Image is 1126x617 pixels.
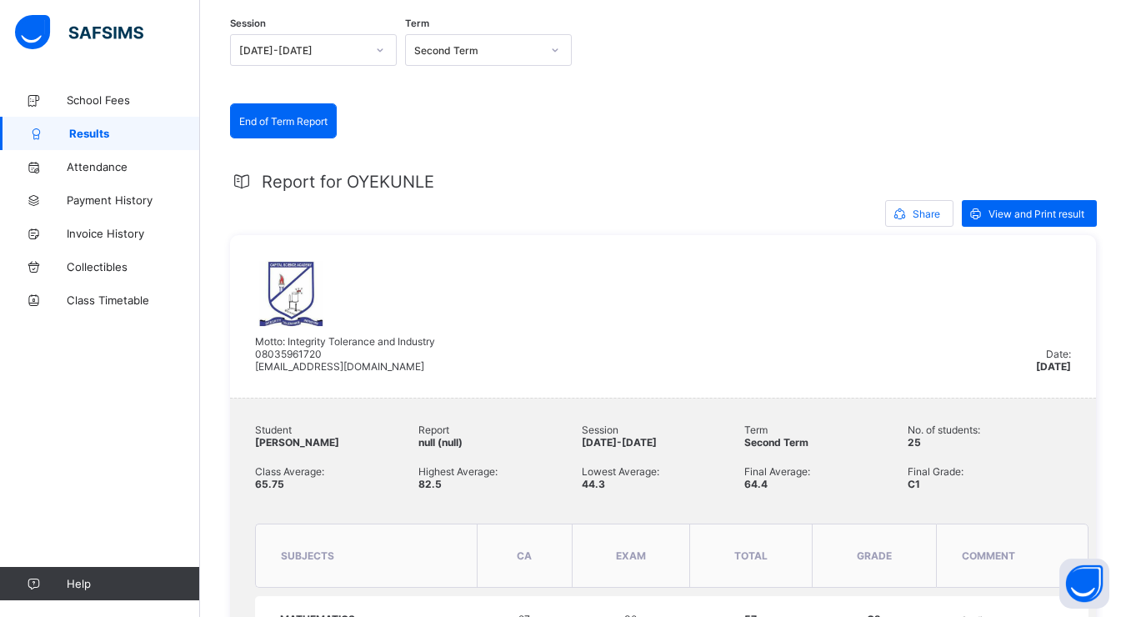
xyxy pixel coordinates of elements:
[67,293,200,307] span: Class Timetable
[1059,559,1109,609] button: Open asap
[67,93,200,107] span: School Fees
[582,424,745,436] span: Session
[517,549,532,562] span: CA
[255,436,339,449] span: [PERSON_NAME]
[69,127,200,140] span: Results
[255,260,325,327] img: csakuje.png
[857,549,892,562] span: grade
[1036,360,1071,373] span: [DATE]
[67,260,200,273] span: Collectibles
[239,115,328,128] span: End of Term Report
[67,193,200,207] span: Payment History
[418,478,442,490] span: 82.5
[908,465,1071,478] span: Final Grade:
[988,208,1084,220] span: View and Print result
[582,436,657,449] span: [DATE]-[DATE]
[908,424,1071,436] span: No. of students:
[255,478,284,490] span: 65.75
[734,549,768,562] span: total
[962,549,1015,562] span: comment
[255,335,435,373] span: Motto: Integrity Tolerance and Industry 08035961720 [EMAIL_ADDRESS][DOMAIN_NAME]
[744,465,908,478] span: Final Average:
[281,549,334,562] span: subjects
[744,424,908,436] span: Term
[67,160,200,173] span: Attendance
[67,577,199,590] span: Help
[582,465,745,478] span: Lowest Average:
[67,227,200,240] span: Invoice History
[418,436,463,449] span: null (null)
[405,18,429,29] span: Term
[582,478,605,490] span: 44.3
[15,15,143,50] img: safsims
[230,18,266,29] span: Session
[239,44,366,57] div: [DATE]-[DATE]
[1046,348,1071,360] span: Date:
[262,172,434,192] span: Report for OYEKUNLE
[744,478,768,490] span: 64.4
[616,549,646,562] span: Exam
[744,436,808,449] span: Second Term
[908,436,921,449] span: 25
[418,465,582,478] span: Highest Average:
[908,478,920,490] span: C1
[418,424,582,436] span: Report
[913,208,940,220] span: Share
[414,44,541,57] div: Second Term
[255,465,418,478] span: Class Average:
[255,424,418,436] span: Student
